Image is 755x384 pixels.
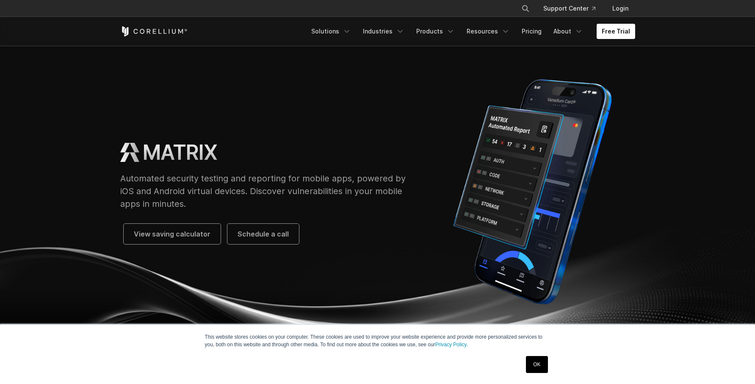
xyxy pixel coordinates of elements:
[358,24,409,39] a: Industries
[537,1,602,16] a: Support Center
[120,26,188,36] a: Corellium Home
[205,333,550,348] p: This website stores cookies on your computer. These cookies are used to improve your website expe...
[306,24,356,39] a: Solutions
[462,24,515,39] a: Resources
[518,1,533,16] button: Search
[120,143,139,162] img: MATRIX Logo
[306,24,635,39] div: Navigation Menu
[238,229,289,239] span: Schedule a call
[120,172,414,210] p: Automated security testing and reporting for mobile apps, powered by iOS and Android virtual devi...
[411,24,460,39] a: Products
[227,224,299,244] a: Schedule a call
[511,1,635,16] div: Navigation Menu
[548,24,588,39] a: About
[134,229,210,239] span: View saving calculator
[124,224,221,244] a: View saving calculator
[606,1,635,16] a: Login
[526,356,548,373] a: OK
[430,73,635,311] img: Corellium MATRIX automated report on iPhone showing app vulnerability test results across securit...
[435,342,468,348] a: Privacy Policy.
[143,140,217,165] h1: MATRIX
[517,24,547,39] a: Pricing
[597,24,635,39] a: Free Trial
